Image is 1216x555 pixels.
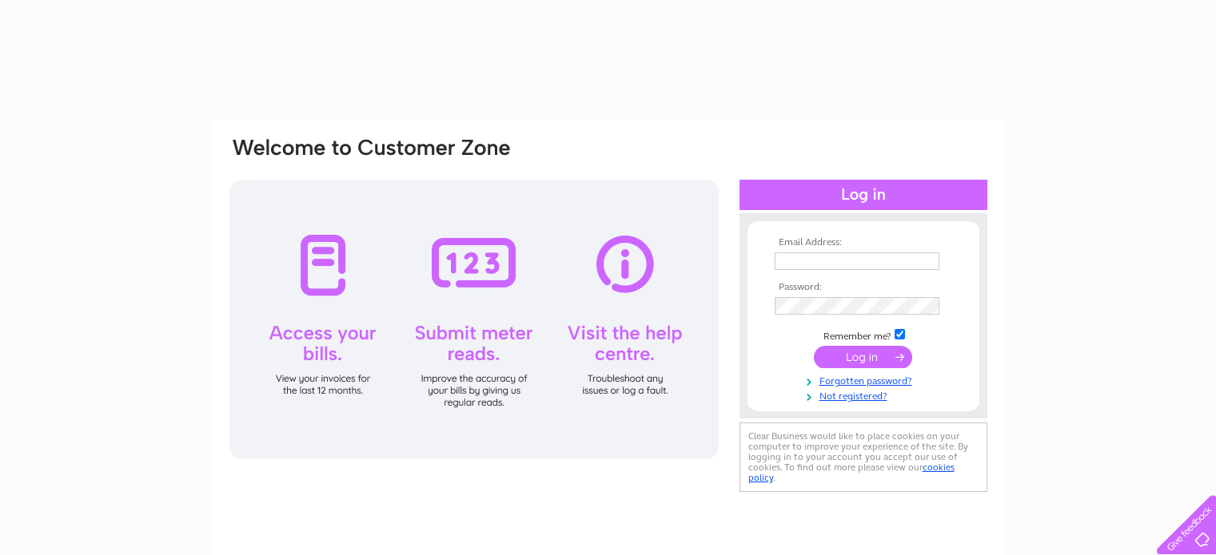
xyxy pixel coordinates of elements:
th: Password: [771,282,956,293]
th: Email Address: [771,237,956,248]
a: Not registered? [775,387,956,402]
a: Forgotten password? [775,372,956,387]
div: Clear Business would like to place cookies on your computer to improve your experience of the sit... [740,422,987,492]
a: cookies policy [748,462,955,483]
input: Submit [814,346,912,368]
td: Remember me? [771,327,956,343]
